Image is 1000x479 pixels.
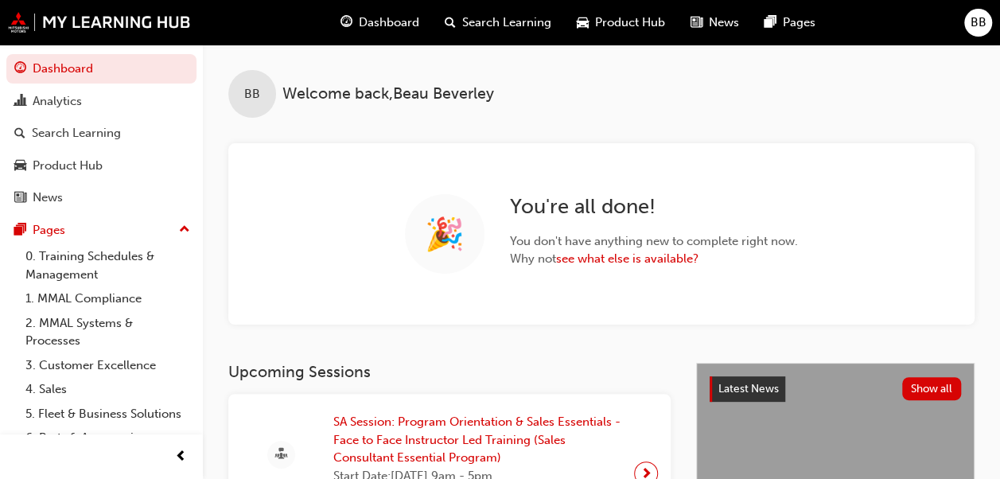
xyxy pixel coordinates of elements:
[510,194,798,220] h2: You ' re all done!
[179,220,190,240] span: up-icon
[340,13,352,33] span: guage-icon
[678,6,752,39] a: news-iconNews
[709,14,739,32] span: News
[33,157,103,175] div: Product Hub
[228,363,671,381] h3: Upcoming Sessions
[462,14,551,32] span: Search Learning
[275,445,287,465] span: sessionType_FACE_TO_FACE-icon
[971,14,986,32] span: BB
[510,250,798,268] span: Why not
[19,353,196,378] a: 3. Customer Excellence
[718,382,779,395] span: Latest News
[564,6,678,39] a: car-iconProduct Hub
[33,189,63,207] div: News
[6,54,196,84] a: Dashboard
[19,286,196,311] a: 1. MMAL Compliance
[710,376,961,402] a: Latest NewsShow all
[282,85,494,103] span: Welcome back , Beau Beverley
[14,159,26,173] span: car-icon
[19,244,196,286] a: 0. Training Schedules & Management
[556,251,698,266] a: see what else is available?
[6,119,196,148] a: Search Learning
[425,225,465,243] span: 🎉
[19,311,196,353] a: 2. MMAL Systems & Processes
[8,12,191,33] img: mmal
[32,124,121,142] div: Search Learning
[244,85,260,103] span: BB
[445,13,456,33] span: search-icon
[964,9,992,37] button: BB
[577,13,589,33] span: car-icon
[33,221,65,240] div: Pages
[14,127,25,141] span: search-icon
[432,6,564,39] a: search-iconSearch Learning
[14,62,26,76] span: guage-icon
[595,14,665,32] span: Product Hub
[691,13,702,33] span: news-icon
[14,95,26,109] span: chart-icon
[510,232,798,251] span: You don ' t have anything new to complete right now.
[33,92,82,111] div: Analytics
[765,13,776,33] span: pages-icon
[175,447,187,467] span: prev-icon
[14,191,26,205] span: news-icon
[333,413,621,467] span: SA Session: Program Orientation & Sales Essentials - Face to Face Instructor Led Training (Sales ...
[19,402,196,426] a: 5. Fleet & Business Solutions
[6,183,196,212] a: News
[6,216,196,245] button: Pages
[359,14,419,32] span: Dashboard
[6,151,196,181] a: Product Hub
[6,51,196,216] button: DashboardAnalyticsSearch LearningProduct HubNews
[14,224,26,238] span: pages-icon
[6,87,196,116] a: Analytics
[902,377,962,400] button: Show all
[752,6,828,39] a: pages-iconPages
[19,377,196,402] a: 4. Sales
[328,6,432,39] a: guage-iconDashboard
[783,14,815,32] span: Pages
[19,426,196,450] a: 6. Parts & Accessories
